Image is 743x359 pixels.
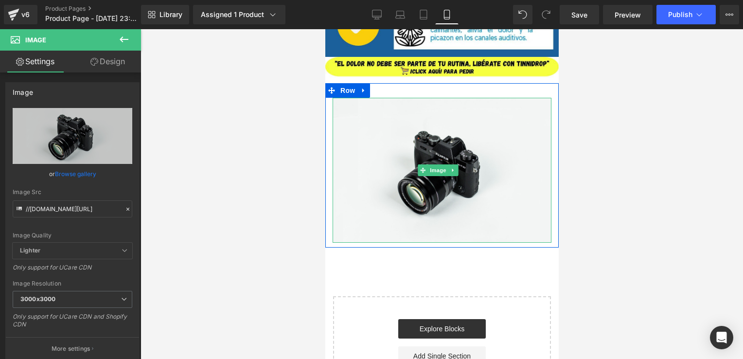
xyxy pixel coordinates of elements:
[201,10,278,19] div: Assigned 1 Product
[536,5,556,24] button: Redo
[45,15,139,22] span: Product Page - [DATE] 23:05:19
[603,5,653,24] a: Preview
[13,54,32,69] span: Row
[52,344,90,353] p: More settings
[45,5,157,13] a: Product Pages
[4,5,37,24] a: v6
[55,165,96,182] a: Browse gallery
[25,36,46,44] span: Image
[412,5,435,24] a: Tablet
[668,11,692,18] span: Publish
[365,5,389,24] a: Desktop
[20,295,55,303] b: 3000x3000
[720,5,739,24] button: More
[13,232,132,239] div: Image Quality
[103,135,124,147] span: Image
[123,135,133,147] a: Expand / Collapse
[710,326,733,349] div: Open Intercom Messenger
[13,200,132,217] input: Link
[13,313,132,335] div: Only support for UCare CDN and Shopify CDN
[13,280,132,287] div: Image Resolution
[20,247,40,254] b: Lighter
[159,10,182,19] span: Library
[141,5,189,24] a: New Library
[389,5,412,24] a: Laptop
[13,169,132,179] div: or
[571,10,587,20] span: Save
[73,317,160,337] a: Add Single Section
[72,51,143,72] a: Design
[13,189,132,196] div: Image Src
[73,290,160,309] a: Explore Blocks
[615,10,641,20] span: Preview
[13,83,33,96] div: Image
[19,8,32,21] div: v6
[435,5,459,24] a: Mobile
[656,5,716,24] button: Publish
[32,54,45,69] a: Expand / Collapse
[13,264,132,278] div: Only support for UCare CDN
[513,5,532,24] button: Undo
